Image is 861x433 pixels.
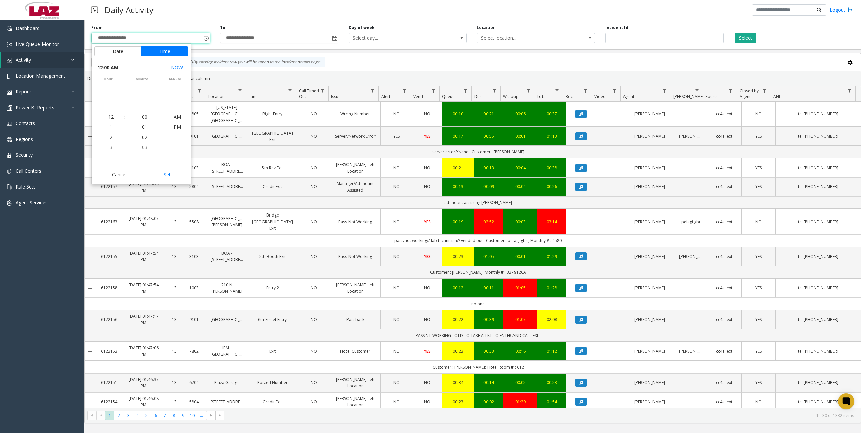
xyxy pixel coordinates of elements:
[417,219,438,225] a: YES
[629,285,671,291] a: [PERSON_NAME]
[7,153,12,158] img: 'icon'
[424,254,431,259] span: YES
[478,253,499,260] div: 01:05
[746,165,771,171] a: YES
[211,183,243,190] a: [STREET_ADDRESS]
[712,183,737,190] a: cc4allext
[302,253,326,260] a: NO
[7,200,12,206] img: 'icon'
[385,165,409,171] a: NO
[478,316,499,323] a: 00:39
[712,111,737,117] a: cc4allext
[7,58,12,63] img: 'icon'
[780,165,857,171] a: tel:[PHONE_NUMBER]
[334,161,377,174] a: [PERSON_NAME] Left Location
[91,2,98,18] img: pageIcon
[95,266,861,279] td: Customer : [PERSON_NAME]; Monthly # : 3279126A
[507,165,533,171] a: 00:04
[746,285,771,291] a: YES
[251,183,294,190] a: Credit Exit
[100,219,119,225] a: 6122163
[755,111,762,117] span: NO
[211,215,243,228] a: [GEOGRAPHIC_DATA][PERSON_NAME]
[334,376,377,389] a: [PERSON_NAME] Left Location
[334,111,377,117] a: Wrong Number
[95,234,861,247] td: pass not working// lab technician// vended out ; Customer : pelagi gbr ; Monthly # : 4580
[85,219,95,225] a: Collapse Details
[146,167,189,182] button: Set
[507,111,533,117] div: 00:06
[100,183,119,190] a: 6122157
[7,89,12,95] img: 'icon'
[541,316,562,323] div: 02:08
[94,46,141,56] button: Date tab
[629,348,671,354] a: [PERSON_NAME]
[302,219,326,225] a: NO
[629,253,671,260] a: [PERSON_NAME]
[302,348,326,354] a: NO
[424,348,431,354] span: YES
[7,169,12,174] img: 'icon'
[302,316,326,323] a: NO
[429,86,438,95] a: Vend Filter Menu
[211,345,243,357] a: IPM - [GEOGRAPHIC_DATA]
[100,348,119,354] a: 6122153
[95,146,861,158] td: server error// vend ; Customer : [PERSON_NAME]
[16,73,65,79] span: Location Management
[507,285,533,291] a: 01:05
[211,133,243,139] a: [GEOGRAPHIC_DATA]
[507,183,533,190] a: 00:04
[211,104,243,124] a: [US_STATE] [GEOGRAPHIC_DATA]-[GEOGRAPHIC_DATA]
[541,111,562,117] a: 00:37
[16,136,33,142] span: Regions
[478,285,499,291] div: 00:11
[424,133,431,139] span: YES
[446,183,470,190] a: 00:13
[478,379,499,386] a: 00:14
[692,86,701,95] a: Parker Filter Menu
[541,133,562,139] div: 01:13
[235,86,245,95] a: Location Filter Menu
[100,253,119,260] a: 6122155
[830,6,853,13] a: Logout
[16,168,41,174] span: Call Centers
[446,379,470,386] a: 00:34
[541,183,562,190] a: 00:26
[507,253,533,260] a: 00:01
[127,376,160,389] a: [DATE] 01:46:37 PM
[85,317,95,323] a: Collapse Details
[385,253,409,260] a: NO
[195,86,204,95] a: Lot Filter Menu
[478,111,499,117] a: 00:21
[712,219,737,225] a: cc4allext
[746,253,771,260] a: YES
[189,165,202,171] a: 310314
[541,253,562,260] a: 01:29
[478,219,499,225] a: 02:52
[16,152,33,158] span: Security
[446,133,470,139] div: 00:17
[168,348,181,354] a: 13
[541,348,562,354] div: 01:12
[477,33,571,43] span: Select location...
[605,25,628,31] label: Incident Id
[461,86,470,95] a: Queue Filter Menu
[385,348,409,354] a: NO
[334,219,377,225] a: Pass Not Working
[629,165,671,171] a: [PERSON_NAME]
[446,285,470,291] a: 00:12
[610,86,619,95] a: Video Filter Menu
[524,86,533,95] a: Wrapup Filter Menu
[16,57,31,63] span: Activity
[446,111,470,117] div: 00:10
[334,180,377,193] a: Manager/Attendant Assisted
[385,285,409,291] a: NO
[679,219,703,225] a: pelagi gbr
